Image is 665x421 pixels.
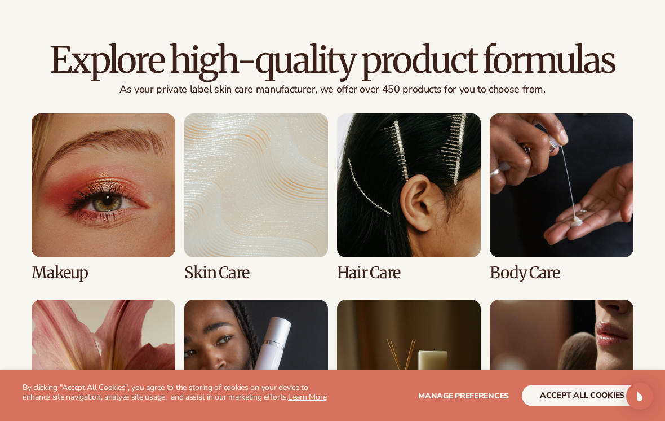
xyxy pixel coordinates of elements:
[337,113,481,282] div: 3 / 8
[184,113,328,282] div: 2 / 8
[490,113,633,282] div: 4 / 8
[32,84,633,96] p: As your private label skin care manufacturer, we offer over 450 products for you to choose from.
[184,264,328,282] h3: Skin Care
[626,383,653,410] div: Open Intercom Messenger
[32,41,633,79] h2: Explore high-quality product formulas
[418,385,509,406] button: Manage preferences
[32,113,175,282] div: 1 / 8
[490,264,633,282] h3: Body Care
[288,392,326,402] a: Learn More
[32,264,175,282] h3: Makeup
[337,264,481,282] h3: Hair Care
[23,383,333,402] p: By clicking "Accept All Cookies", you agree to the storing of cookies on your device to enhance s...
[522,385,642,406] button: accept all cookies
[418,391,509,401] span: Manage preferences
